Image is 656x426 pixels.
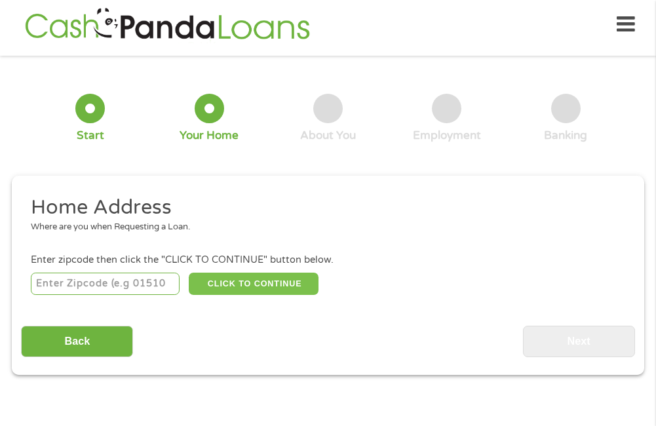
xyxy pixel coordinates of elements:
input: Next [523,326,635,358]
div: Employment [413,128,481,143]
div: Enter zipcode then click the "CLICK TO CONTINUE" button below. [31,253,625,267]
div: About You [300,128,356,143]
h2: Home Address [31,195,616,221]
div: Banking [544,128,587,143]
div: Start [77,128,104,143]
input: Back [21,326,133,358]
button: CLICK TO CONTINUE [189,273,318,295]
div: Your Home [180,128,239,143]
input: Enter Zipcode (e.g 01510) [31,273,180,295]
img: GetLoanNow Logo [21,6,313,43]
div: Where are you when Requesting a Loan. [31,221,616,234]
